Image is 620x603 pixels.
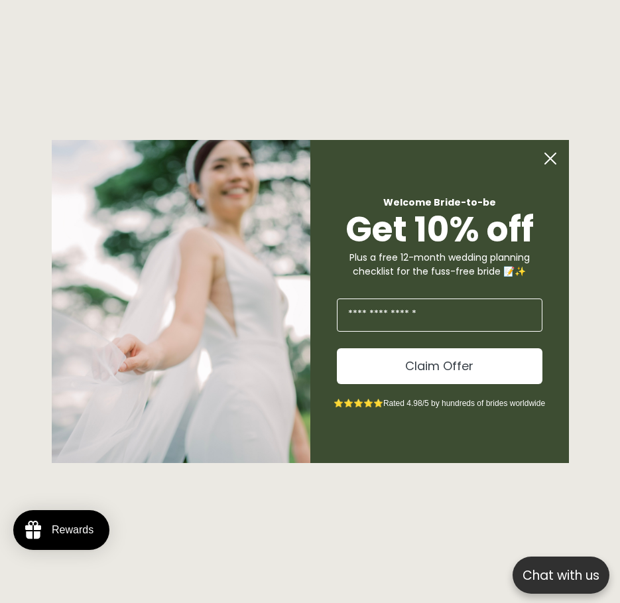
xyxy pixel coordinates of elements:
[337,299,542,332] input: Enter Your Email
[349,251,530,278] span: Plus a free 12-month wedding planning checklist for the fuss-free bride 📝✨
[345,205,534,253] span: Get 10% off
[52,140,310,464] img: Bone and Grey
[334,399,383,408] span: ⭐⭐⭐⭐⭐
[513,557,609,594] button: Open chatbox
[337,348,542,384] button: Claim Offer
[383,399,545,408] span: Rated 4.98/5 by hundreds of brides worldwide
[52,524,93,536] div: Rewards
[383,196,496,209] span: Welcome Bride-to-be
[513,566,609,585] p: Chat with us
[537,145,564,172] button: Close dialog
